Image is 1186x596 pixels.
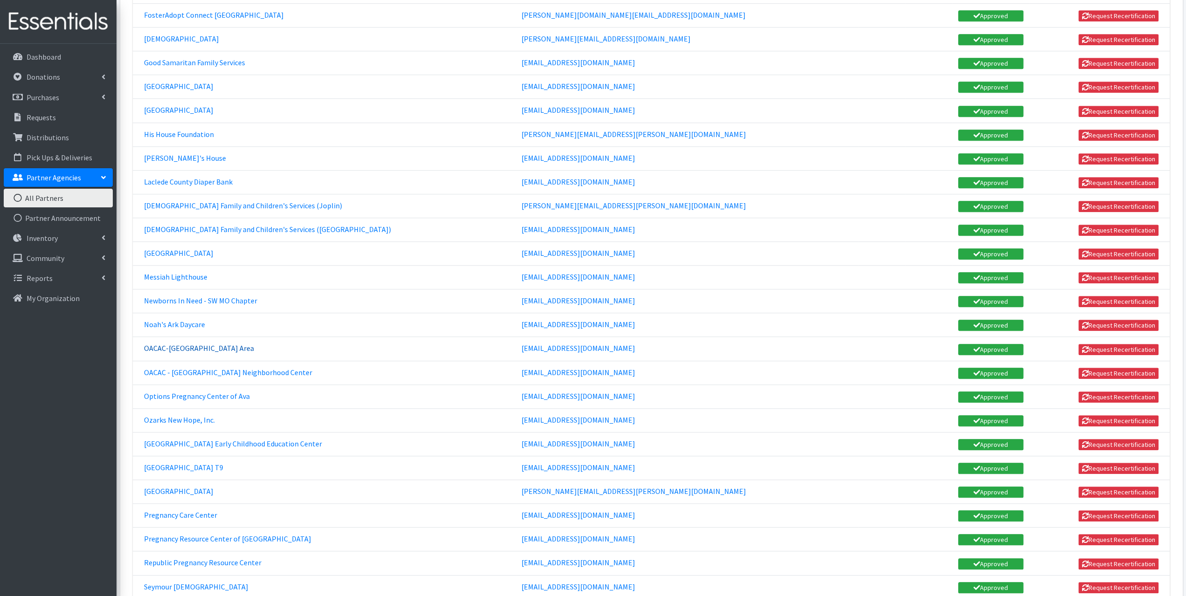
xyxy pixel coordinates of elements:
a: His House Foundation [144,130,214,139]
a: [EMAIL_ADDRESS][DOMAIN_NAME] [521,558,635,567]
button: Request Recertification [1078,272,1159,283]
a: [GEOGRAPHIC_DATA] [144,486,213,496]
a: [EMAIL_ADDRESS][DOMAIN_NAME] [521,177,635,186]
a: [EMAIL_ADDRESS][DOMAIN_NAME] [521,391,635,401]
a: Purchases [4,88,113,107]
p: Requests [27,113,56,122]
a: Donations [4,68,113,86]
button: Request Recertification [1078,130,1159,141]
p: Inventory [27,233,58,243]
p: Pick Ups & Deliveries [27,153,92,162]
a: [GEOGRAPHIC_DATA] [144,105,213,115]
a: Approved [958,58,1023,69]
a: [GEOGRAPHIC_DATA] T9 [144,463,223,472]
a: Approved [958,558,1023,569]
a: Approved [958,248,1023,260]
p: Community [27,253,64,263]
p: Distributions [27,133,69,142]
a: [EMAIL_ADDRESS][DOMAIN_NAME] [521,272,635,281]
a: [EMAIL_ADDRESS][DOMAIN_NAME] [521,510,635,520]
a: [EMAIL_ADDRESS][DOMAIN_NAME] [521,320,635,329]
a: Approved [958,320,1023,331]
a: [EMAIL_ADDRESS][DOMAIN_NAME] [521,82,635,91]
a: [EMAIL_ADDRESS][DOMAIN_NAME] [521,343,635,353]
button: Request Recertification [1078,320,1159,331]
button: Request Recertification [1078,368,1159,379]
button: Request Recertification [1078,10,1159,21]
button: Request Recertification [1078,34,1159,45]
button: Request Recertification [1078,106,1159,117]
p: My Organization [27,294,80,303]
button: Request Recertification [1078,58,1159,69]
a: [GEOGRAPHIC_DATA] [144,82,213,91]
button: Request Recertification [1078,248,1159,260]
a: Approved [958,106,1023,117]
a: Approved [958,153,1023,164]
button: Request Recertification [1078,177,1159,188]
a: Pregnancy Care Center [144,510,217,520]
a: Republic Pregnancy Resource Center [144,558,261,567]
a: [EMAIL_ADDRESS][DOMAIN_NAME] [521,105,635,115]
button: Request Recertification [1078,534,1159,545]
a: [PERSON_NAME][EMAIL_ADDRESS][PERSON_NAME][DOMAIN_NAME] [521,130,746,139]
a: [PERSON_NAME]'s House [144,153,226,163]
a: [EMAIL_ADDRESS][DOMAIN_NAME] [521,415,635,425]
button: Request Recertification [1078,344,1159,355]
a: [DEMOGRAPHIC_DATA] Family and Children's Services (Joplin) [144,201,342,210]
a: [PERSON_NAME][DOMAIN_NAME][EMAIL_ADDRESS][DOMAIN_NAME] [521,10,746,20]
a: OACAC - [GEOGRAPHIC_DATA] Neighborhood Center [144,368,312,377]
p: Reports [27,274,53,283]
button: Request Recertification [1078,296,1159,307]
a: FosterAdopt Connect [GEOGRAPHIC_DATA] [144,10,284,20]
a: OACAC-[GEOGRAPHIC_DATA] Area [144,343,254,353]
a: My Organization [4,289,113,308]
a: All Partners [4,189,113,207]
a: Noah's Ark Daycare [144,320,205,329]
a: [EMAIL_ADDRESS][DOMAIN_NAME] [521,225,635,234]
a: Approved [958,344,1023,355]
a: [GEOGRAPHIC_DATA] [144,248,213,258]
a: Approved [958,296,1023,307]
button: Request Recertification [1078,486,1159,498]
a: Approved [958,201,1023,212]
a: Approved [958,82,1023,93]
a: [GEOGRAPHIC_DATA] Early Childhood Education Center [144,439,322,448]
a: [PERSON_NAME][EMAIL_ADDRESS][DOMAIN_NAME] [521,34,691,43]
a: Dashboard [4,48,113,66]
a: Reports [4,269,113,288]
button: Request Recertification [1078,82,1159,93]
a: Approved [958,177,1023,188]
a: Inventory [4,229,113,247]
a: Distributions [4,128,113,147]
button: Request Recertification [1078,391,1159,403]
a: [DEMOGRAPHIC_DATA] Family and Children's Services ([GEOGRAPHIC_DATA]) [144,225,391,234]
button: Request Recertification [1078,415,1159,426]
a: [DEMOGRAPHIC_DATA] [144,34,219,43]
button: Request Recertification [1078,558,1159,569]
a: Approved [958,10,1023,21]
a: [EMAIL_ADDRESS][DOMAIN_NAME] [521,153,635,163]
button: Request Recertification [1078,510,1159,521]
a: Pregnancy Resource Center of [GEOGRAPHIC_DATA] [144,534,311,543]
a: [PERSON_NAME][EMAIL_ADDRESS][PERSON_NAME][DOMAIN_NAME] [521,486,746,496]
a: [PERSON_NAME][EMAIL_ADDRESS][PERSON_NAME][DOMAIN_NAME] [521,201,746,210]
p: Dashboard [27,52,61,62]
a: Approved [958,368,1023,379]
p: Donations [27,72,60,82]
a: Pick Ups & Deliveries [4,148,113,167]
button: Request Recertification [1078,201,1159,212]
a: Seymour [DEMOGRAPHIC_DATA] [144,582,248,591]
img: HumanEssentials [4,6,113,37]
a: Options Pregnancy Center of Ava [144,391,250,401]
a: Laclede County Diaper Bank [144,177,233,186]
a: Approved [958,391,1023,403]
a: [EMAIL_ADDRESS][DOMAIN_NAME] [521,248,635,258]
a: Approved [958,486,1023,498]
a: Messiah Lighthouse [144,272,207,281]
a: [EMAIL_ADDRESS][DOMAIN_NAME] [521,534,635,543]
a: Requests [4,108,113,127]
button: Request Recertification [1078,153,1159,164]
p: Partner Agencies [27,173,81,182]
a: Approved [958,582,1023,593]
a: Good Samaritan Family Services [144,58,245,67]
